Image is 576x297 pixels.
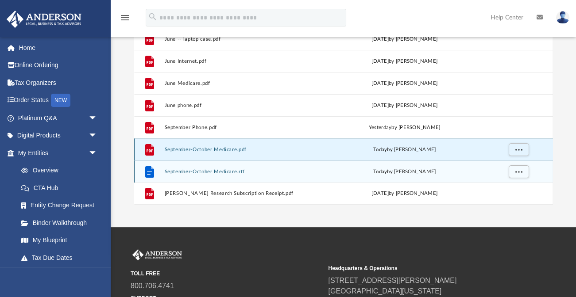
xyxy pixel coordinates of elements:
[373,169,387,174] span: today
[325,57,483,65] div: [DATE] by [PERSON_NAME]
[89,144,106,162] span: arrow_drop_down
[325,123,483,131] div: by [PERSON_NAME]
[325,190,483,198] div: [DATE] by [PERSON_NAME]
[12,232,106,249] a: My Blueprint
[508,143,529,156] button: More options
[6,39,111,57] a: Home
[131,282,174,289] a: 800.706.4741
[325,168,483,175] div: by [PERSON_NAME]
[328,277,456,284] a: [STREET_ADDRESS][PERSON_NAME]
[508,165,529,178] button: More options
[120,17,130,23] a: menu
[131,249,184,261] img: Anderson Advisors Platinum Portal
[12,214,111,232] a: Binder Walkthrough
[6,127,111,145] a: Digital Productsarrow_drop_down
[164,102,322,108] button: June phone.pdf
[12,179,111,197] a: CTA Hub
[164,80,322,86] button: June Medicare.pdf
[89,127,106,145] span: arrow_drop_down
[164,58,322,64] button: June Internet.pdf
[148,12,158,22] i: search
[6,91,111,110] a: Order StatusNEW
[131,270,322,278] small: TOLL FREE
[12,162,111,179] a: Overview
[556,11,569,24] img: User Pic
[120,12,130,23] i: menu
[134,21,553,205] div: grid
[6,267,106,284] a: My Anderson Teamarrow_drop_down
[89,267,106,285] span: arrow_drop_down
[328,264,519,272] small: Headquarters & Operations
[164,124,322,130] button: September Phone.pdf
[51,94,70,107] div: NEW
[325,101,483,109] div: [DATE] by [PERSON_NAME]
[6,74,111,91] a: Tax Organizers
[6,109,111,127] a: Platinum Q&Aarrow_drop_down
[6,57,111,74] a: Online Ordering
[164,190,322,196] button: [PERSON_NAME] Research Subscription Receipt.pdf
[89,109,106,127] span: arrow_drop_down
[4,11,84,28] img: Anderson Advisors Platinum Portal
[373,147,387,152] span: today
[325,79,483,87] div: [DATE] by [PERSON_NAME]
[12,197,111,214] a: Entity Change Request
[328,287,441,295] a: [GEOGRAPHIC_DATA][US_STATE]
[368,125,391,129] span: yesterday
[6,144,111,162] a: My Entitiesarrow_drop_down
[164,168,322,174] button: September-October Medicare.rtf
[325,145,483,153] div: by [PERSON_NAME]
[325,35,483,43] div: [DATE] by [PERSON_NAME]
[164,36,322,42] button: June -- laptop case.pdf
[164,146,322,152] button: September-October Medicare.pdf
[12,249,111,267] a: Tax Due Dates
